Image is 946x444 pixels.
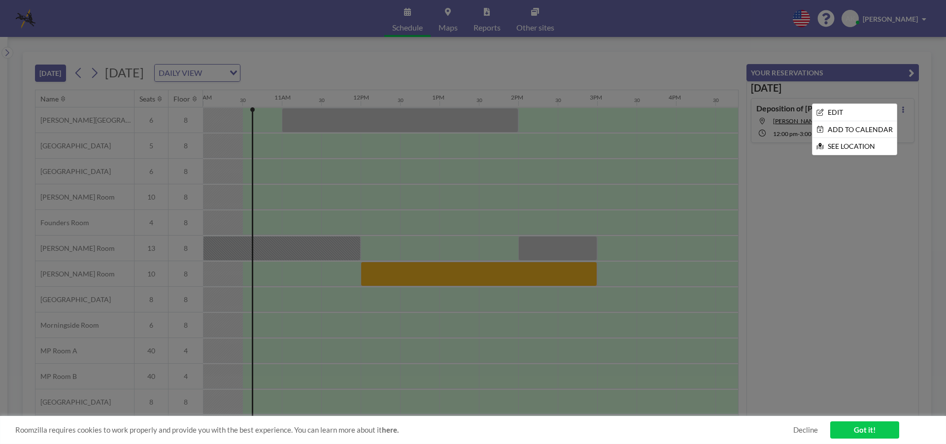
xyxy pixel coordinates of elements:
[15,425,793,435] span: Roomzilla requires cookies to work properly and provide you with the best experience. You can lea...
[830,421,899,439] a: Got it!
[812,121,897,138] li: ADD TO CALENDAR
[793,425,818,435] a: Decline
[382,425,399,434] a: here.
[812,138,897,155] li: SEE LOCATION
[812,104,897,121] li: EDIT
